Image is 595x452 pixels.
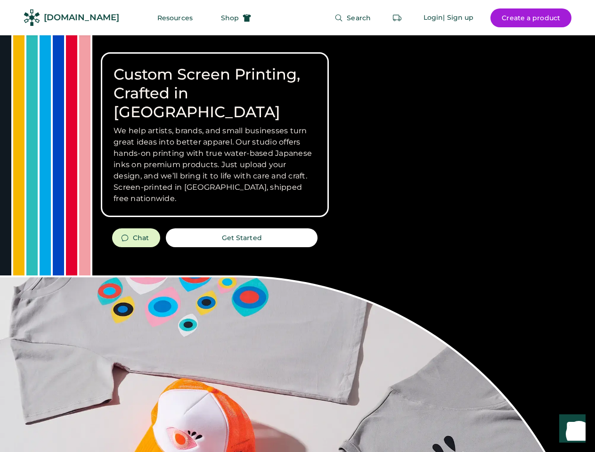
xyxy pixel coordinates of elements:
div: Login [424,13,443,23]
button: Resources [146,8,204,27]
button: Create a product [490,8,571,27]
button: Retrieve an order [388,8,407,27]
div: | Sign up [443,13,473,23]
span: Search [347,15,371,21]
div: [DOMAIN_NAME] [44,12,119,24]
img: Rendered Logo - Screens [24,9,40,26]
span: Shop [221,15,239,21]
button: Get Started [166,228,318,247]
button: Search [323,8,382,27]
h3: We help artists, brands, and small businesses turn great ideas into better apparel. Our studio of... [114,125,316,204]
iframe: Front Chat [550,410,591,450]
button: Chat [112,228,160,247]
h1: Custom Screen Printing, Crafted in [GEOGRAPHIC_DATA] [114,65,316,121]
button: Shop [210,8,262,27]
